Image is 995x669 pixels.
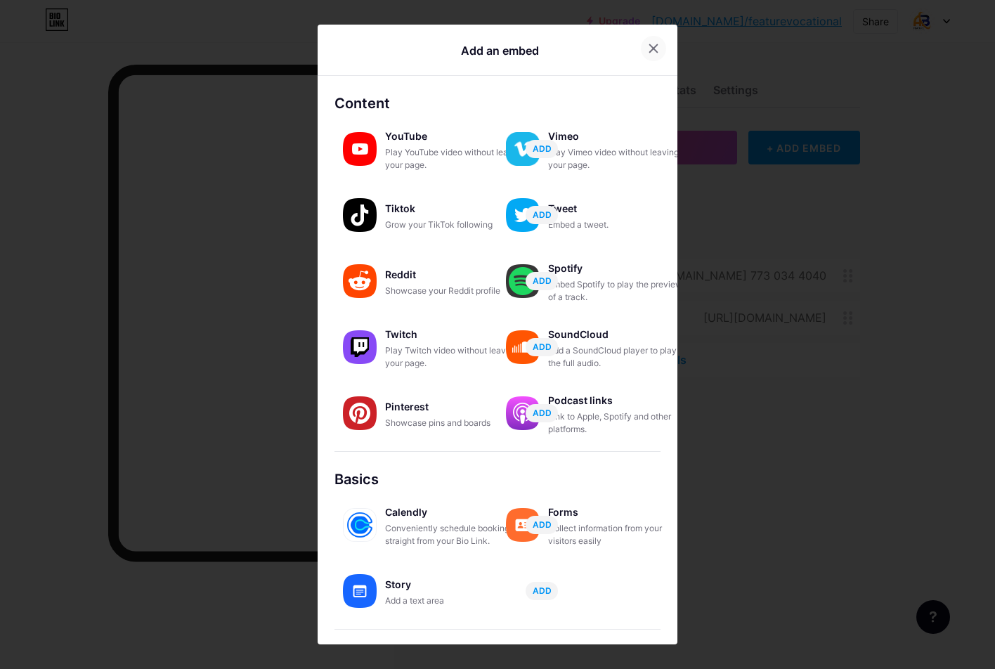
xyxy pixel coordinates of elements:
div: YouTube [385,126,526,146]
div: Play Twitch video without leaving your page. [385,344,526,370]
div: Tiktok [385,199,526,219]
div: Play YouTube video without leaving your page. [385,146,526,171]
span: ADD [533,519,552,531]
span: ADD [533,275,552,287]
img: vimeo [506,132,540,166]
div: Showcase pins and boards [385,417,526,429]
img: forms [506,508,540,542]
div: Content [334,93,661,114]
div: Forms [548,502,689,522]
img: pinterest [343,396,377,430]
div: Link to Apple, Spotify and other platforms. [548,410,689,436]
button: ADD [526,404,558,422]
img: soundcloud [506,330,540,364]
div: Add an embed [461,42,539,59]
div: Calendly [385,502,526,522]
div: Add a text area [385,595,526,607]
div: Conveniently schedule bookings straight from your Bio Link. [385,522,526,547]
button: ADD [526,516,558,534]
img: reddit [343,264,377,298]
span: ADD [533,407,552,419]
img: spotify [506,264,540,298]
div: Play Vimeo video without leaving your page. [548,146,689,171]
div: Grow your TikTok following [385,219,526,231]
button: ADD [526,582,558,600]
div: Pinterest [385,397,526,417]
img: twitch [343,330,377,364]
div: Twitch [385,325,526,344]
div: Story [385,575,526,595]
div: SoundCloud [548,325,689,344]
img: twitter [506,198,540,232]
div: Showcase your Reddit profile [385,285,526,297]
div: Embed Spotify to play the preview of a track. [548,278,689,304]
div: Tweet [548,199,689,219]
div: Vimeo [548,126,689,146]
div: Spotify [548,259,689,278]
button: ADD [526,338,558,356]
span: ADD [533,209,552,221]
div: Embed a tweet. [548,219,689,231]
div: Podcast links [548,391,689,410]
div: Reddit [385,265,526,285]
img: youtube [343,132,377,166]
img: podcastlinks [506,396,540,430]
img: tiktok [343,198,377,232]
button: ADD [526,140,558,158]
span: ADD [533,585,552,597]
div: Collect information from your visitors easily [548,522,689,547]
div: Add a SoundCloud player to play the full audio. [548,344,689,370]
div: Basics [334,469,661,490]
span: ADD [533,143,552,155]
img: story [343,574,377,608]
button: ADD [526,272,558,290]
span: ADD [533,341,552,353]
button: ADD [526,206,558,224]
img: calendly [343,508,377,542]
